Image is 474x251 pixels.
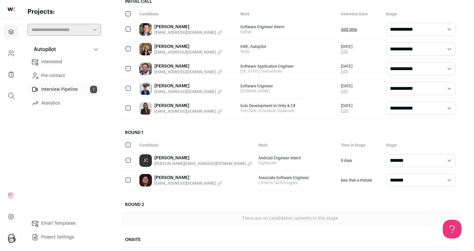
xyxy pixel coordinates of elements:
span: [EMAIL_ADDRESS][DOMAIN_NAME] [154,50,216,55]
img: a0a53b33740c2c60ccd8dc9cd1d3fb56a5d1dc9c5fdf751bfe648bfbdd2409a1.jpg [139,43,152,55]
div: Candidate [136,8,237,20]
a: Email Templates [27,217,101,230]
span: Tesla [240,49,335,54]
button: [PERSON_NAME][EMAIL_ADDRESS][DOMAIN_NAME] [154,161,252,166]
a: [PERSON_NAME] [154,175,222,181]
span: L3Harris Technologies [258,180,335,185]
h2: Round 1 [121,126,459,140]
img: dec89a49a9694032e709a962c230d013f89196116e3f6429ed0d3ad7e38e32a4.jpg [139,23,152,36]
button: Open dropdown [6,233,16,243]
button: [EMAIL_ADDRESS][DOMAIN_NAME] [154,30,222,35]
div: Work [255,140,338,151]
a: Projects [4,24,18,39]
span: Tiny Tank: A Desktop Aquarium [240,108,335,113]
span: Software Application Engineer [240,64,335,69]
div: 8 days [338,151,383,170]
div: There are no candidates currently in this stage [121,212,459,225]
img: wellfound-shorthand-0d5821cbd27db2630d0214b213865d53afaa358527fdda9d0ea32b1df1b89c2c.svg [7,8,15,11]
button: Autopilot [27,43,101,56]
span: [EMAIL_ADDRESS][DOMAIN_NAME] [154,109,216,114]
a: [PERSON_NAME] [154,83,222,89]
a: Project Settings [27,231,101,243]
a: Add time [341,27,357,32]
button: [EMAIL_ADDRESS][DOMAIN_NAME] [154,89,222,94]
span: SWE, Autopilot [240,44,335,49]
span: Eightpoint [258,161,335,166]
span: [EMAIL_ADDRESS][DOMAIN_NAME] [154,30,216,35]
a: Edit [341,108,352,113]
span: [EMAIL_ADDRESS][DOMAIN_NAME] [154,181,216,186]
h2: Projects: [27,8,101,16]
a: Edit [341,89,352,94]
span: [DATE] [341,103,352,108]
span: [DATE] [341,84,352,89]
a: [PERSON_NAME] [154,44,222,50]
a: [PERSON_NAME] [154,63,222,69]
div: Stage [383,8,459,20]
p: Autopilot [30,46,56,53]
span: Associate Software Engineer [258,175,335,180]
span: Software Engineer [240,84,335,89]
a: Edit [341,49,352,54]
div: Candidate [136,140,255,151]
span: Safran [240,29,335,34]
a: JC [139,154,152,167]
a: Company Lists [4,67,18,82]
a: [PERSON_NAME] [154,155,252,161]
h2: Round 2 [121,198,459,212]
a: Interested [27,56,101,68]
span: [EMAIL_ADDRESS][DOMAIN_NAME] [154,69,216,74]
div: Interview Date [338,8,383,20]
a: Company and ATS Settings [4,46,18,61]
span: Software Engineer Intern [240,24,335,29]
a: [PERSON_NAME] [154,24,222,30]
a: Edit [341,69,352,74]
img: 48eb9df80256af175247f24eb30bc008b19c5d7522f3b059f193cb026a049b46.jpg [139,63,152,75]
button: [EMAIL_ADDRESS][DOMAIN_NAME] [154,109,222,114]
img: 2818868-medium_jpg [6,233,16,243]
h2: Onsite [121,233,459,247]
div: Stage [383,140,459,151]
span: Solo Development in Unity & C# [240,103,335,108]
span: [EMAIL_ADDRESS][DOMAIN_NAME] [154,89,216,94]
span: Android Engineer Intern [258,156,335,161]
button: [EMAIL_ADDRESS][DOMAIN_NAME] [154,69,222,74]
img: 0189e68331519ebfbace3530f7e08d0ea5940be36b98f2e43a7c21e54774dea6.jpg [139,102,152,115]
span: [DOMAIN_NAME] [240,89,335,94]
img: f0a91edaaf6b824e3be3f21fbc8171f8b6e1322acc75f58bac69b16cc5264c3c.jpg [139,82,152,95]
button: [EMAIL_ADDRESS][DOMAIN_NAME] [154,50,222,55]
a: Analytics [27,97,101,110]
a: [PERSON_NAME] [154,103,222,109]
span: [DATE] [341,64,352,69]
div: less than a minute [338,171,383,190]
img: b2a1bae6ac8de6e0180edf60065d72af087af0963c5bdd027a40923d104678f6.jpg [139,174,152,187]
a: Pre-contact [27,69,101,82]
div: Work [237,8,338,20]
button: [EMAIL_ADDRESS][DOMAIN_NAME] [154,181,222,186]
a: Interview Pipeline7 [27,83,101,96]
span: [DATE] [341,44,352,49]
iframe: Help Scout Beacon - Open [443,220,462,238]
span: 7 [90,86,97,93]
span: [PERSON_NAME][EMAIL_ADDRESS][DOMAIN_NAME] [154,161,246,166]
span: [US_STATE] Instruments [240,69,335,74]
div: Time in Stage [338,140,383,151]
